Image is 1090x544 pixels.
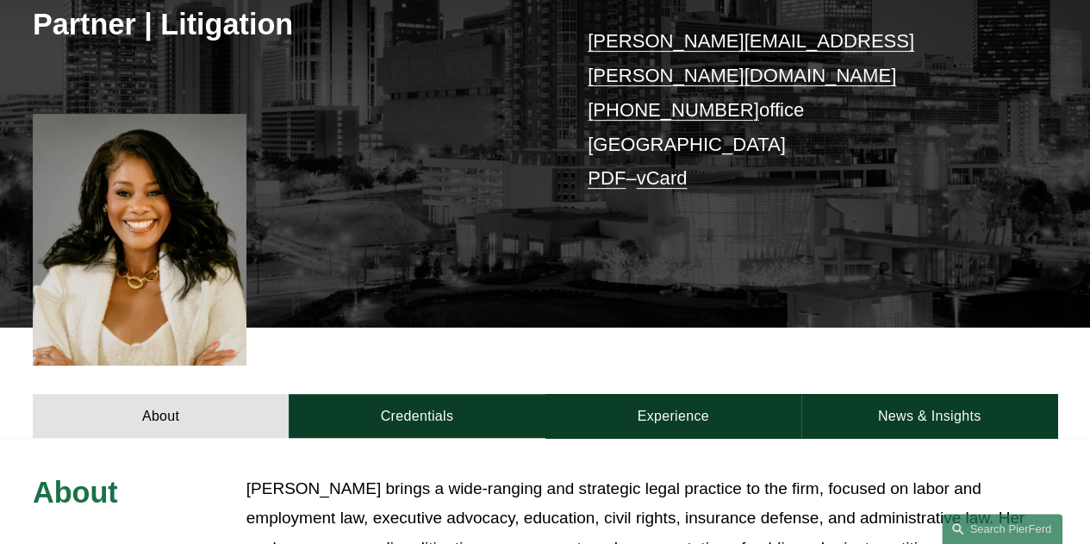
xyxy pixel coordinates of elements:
a: Experience [545,394,801,438]
h3: Partner | Litigation [33,6,545,42]
span: About [33,476,118,509]
a: PDF [588,167,626,189]
a: vCard [636,167,687,189]
a: [PERSON_NAME][EMAIL_ADDRESS][PERSON_NAME][DOMAIN_NAME] [588,30,914,86]
a: News & Insights [801,394,1057,438]
p: office [GEOGRAPHIC_DATA] – [588,24,1014,196]
a: [PHONE_NUMBER] [588,99,759,121]
a: Search this site [942,514,1062,544]
a: About [33,394,289,438]
a: Credentials [289,394,545,438]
